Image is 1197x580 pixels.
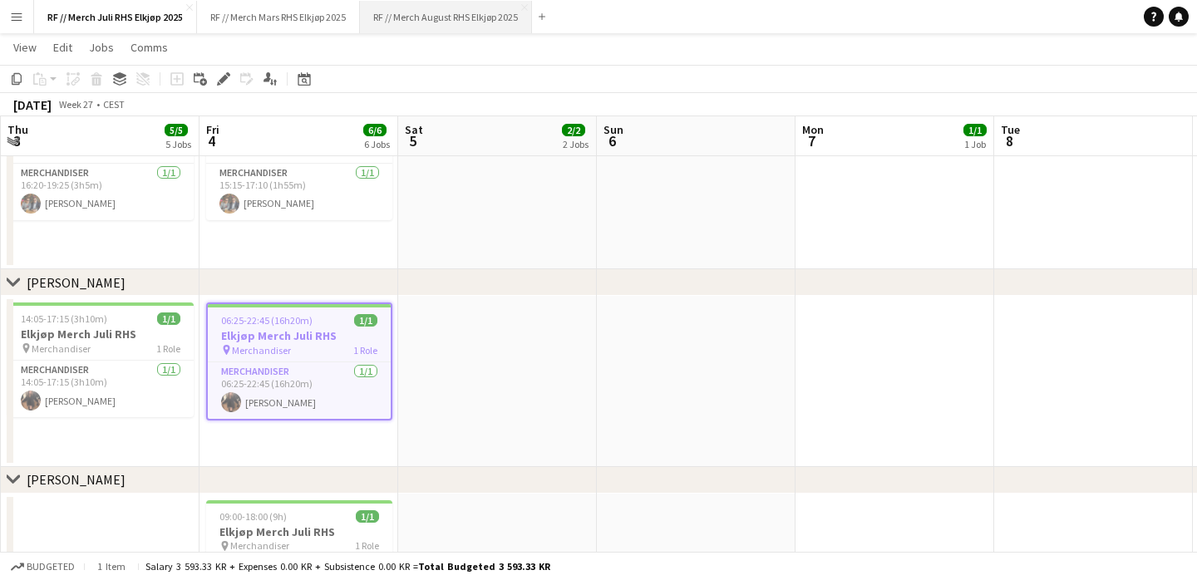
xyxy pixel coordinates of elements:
[206,302,392,420] app-job-card: 06:25-22:45 (16h20m)1/1Elkjøp Merch Juli RHS Merchandiser1 RoleMerchandiser1/106:25-22:45 (16h20m...
[5,131,28,150] span: 3
[7,327,194,342] h3: Elkjøp Merch Juli RHS
[206,106,392,220] app-job-card: 15:15-17:10 (1h55m)1/1Elkjøp Merch Juli RHS Merchandiser1 RoleMerchandiser1/115:15-17:10 (1h55m)[...
[221,314,313,327] span: 06:25-22:45 (16h20m)
[354,314,377,327] span: 1/1
[27,274,126,291] div: [PERSON_NAME]
[230,539,289,552] span: Merchandiser
[802,122,824,137] span: Mon
[8,558,77,576] button: Budgeted
[998,131,1020,150] span: 8
[124,37,175,58] a: Comms
[27,561,75,573] span: Budgeted
[157,312,180,325] span: 1/1
[47,37,79,58] a: Edit
[353,344,377,356] span: 1 Role
[355,539,379,552] span: 1 Role
[7,164,194,220] app-card-role: Merchandiser1/116:20-19:25 (3h5m)[PERSON_NAME]
[402,131,423,150] span: 5
[13,96,52,113] div: [DATE]
[55,98,96,111] span: Week 27
[53,40,72,55] span: Edit
[34,1,197,33] button: RF // Merch Juli RHS Elkjøp 2025
[800,131,824,150] span: 7
[165,138,191,150] div: 5 Jobs
[206,164,392,220] app-card-role: Merchandiser1/115:15-17:10 (1h55m)[PERSON_NAME]
[7,302,194,417] app-job-card: 14:05-17:15 (3h10m)1/1Elkjøp Merch Juli RHS Merchandiser1 RoleMerchandiser1/114:05-17:15 (3h10m)[...
[13,40,37,55] span: View
[364,138,390,150] div: 6 Jobs
[103,98,125,111] div: CEST
[7,37,43,58] a: View
[1001,122,1020,137] span: Tue
[964,138,986,150] div: 1 Job
[165,124,188,136] span: 5/5
[145,560,550,573] div: Salary 3 593.33 KR + Expenses 0.00 KR + Subsistence 0.00 KR =
[418,560,550,573] span: Total Budgeted 3 593.33 KR
[7,122,28,137] span: Thu
[562,124,585,136] span: 2/2
[601,131,623,150] span: 6
[206,524,392,539] h3: Elkjøp Merch Juli RHS
[7,106,194,220] app-job-card: 16:20-19:25 (3h5m)1/1Elkjøp Merch Juli RHS Merchandiser1 RoleMerchandiser1/116:20-19:25 (3h5m)[PE...
[204,131,219,150] span: 4
[963,124,987,136] span: 1/1
[603,122,623,137] span: Sun
[89,40,114,55] span: Jobs
[131,40,168,55] span: Comms
[91,560,131,573] span: 1 item
[356,510,379,523] span: 1/1
[208,362,391,419] app-card-role: Merchandiser1/106:25-22:45 (16h20m)[PERSON_NAME]
[7,361,194,417] app-card-role: Merchandiser1/114:05-17:15 (3h10m)[PERSON_NAME]
[197,1,360,33] button: RF // Merch Mars RHS Elkjøp 2025
[360,1,532,33] button: RF // Merch August RHS Elkjøp 2025
[219,510,287,523] span: 09:00-18:00 (9h)
[206,122,219,137] span: Fri
[156,342,180,355] span: 1 Role
[21,312,107,325] span: 14:05-17:15 (3h10m)
[363,124,387,136] span: 6/6
[563,138,589,150] div: 2 Jobs
[82,37,121,58] a: Jobs
[27,471,126,488] div: [PERSON_NAME]
[405,122,423,137] span: Sat
[232,344,291,356] span: Merchandiser
[208,328,391,343] h3: Elkjøp Merch Juli RHS
[32,342,91,355] span: Merchandiser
